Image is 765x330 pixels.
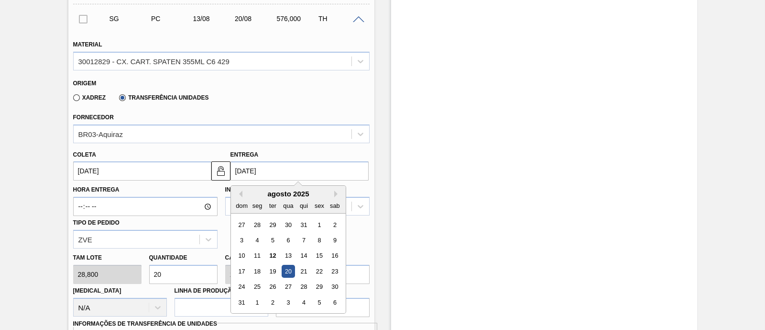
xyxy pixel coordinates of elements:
[313,234,326,247] div: Choose sexta-feira, 8 de agosto de 2025
[73,114,114,121] label: Fornecedor
[297,218,310,231] div: Choose quinta-feira, 31 de julho de 2025
[107,15,153,23] div: Sugestão Criada
[328,250,341,262] div: Choose sábado, 16 de agosto de 2025
[78,57,229,65] div: 30012829 - CX. CART. SPATEN 355ML C6 429
[78,130,123,138] div: BR03-Aquiraz
[230,151,259,158] label: Entrega
[328,265,341,278] div: Choose sábado, 23 de agosto de 2025
[282,265,295,278] div: Choose quarta-feira, 20 de agosto de 2025
[297,265,310,278] div: Choose quinta-feira, 21 de agosto de 2025
[266,199,279,212] div: ter
[73,161,211,181] input: dd/mm/yyyy
[73,219,120,226] label: Tipo de pedido
[297,199,310,212] div: qui
[328,218,341,231] div: Choose sábado, 2 de agosto de 2025
[297,281,310,294] div: Choose quinta-feira, 28 de agosto de 2025
[73,41,102,48] label: Material
[266,296,279,309] div: Choose terça-feira, 2 de setembro de 2025
[266,281,279,294] div: Choose terça-feira, 26 de agosto de 2025
[149,254,187,261] label: Quantidade
[251,218,263,231] div: Choose segunda-feira, 28 de julho de 2025
[313,296,326,309] div: Choose sexta-feira, 5 de setembro de 2025
[225,186,256,193] label: Incoterm
[251,281,263,294] div: Choose segunda-feira, 25 de agosto de 2025
[236,191,242,197] button: Previous Month
[313,250,326,262] div: Choose sexta-feira, 15 de agosto de 2025
[73,94,106,101] label: Xadrez
[73,320,218,327] label: Informações de Transferência de Unidades
[282,250,295,262] div: Choose quarta-feira, 13 de agosto de 2025
[235,250,248,262] div: Choose domingo, 10 de agosto de 2025
[251,296,263,309] div: Choose segunda-feira, 1 de setembro de 2025
[235,296,248,309] div: Choose domingo, 31 de agosto de 2025
[73,287,121,294] label: [MEDICAL_DATA]
[266,218,279,231] div: Choose terça-feira, 29 de julho de 2025
[297,296,310,309] div: Choose quinta-feira, 4 de setembro de 2025
[334,191,341,197] button: Next Month
[328,281,341,294] div: Choose sábado, 30 de agosto de 2025
[316,15,362,23] div: TH
[235,199,248,212] div: dom
[297,234,310,247] div: Choose quinta-feira, 7 de agosto de 2025
[232,15,278,23] div: 20/08/2025
[215,165,227,177] img: unlocked
[73,251,142,265] label: Tam lote
[266,234,279,247] div: Choose terça-feira, 5 de agosto de 2025
[251,234,263,247] div: Choose segunda-feira, 4 de agosto de 2025
[231,190,346,198] div: agosto 2025
[149,15,195,23] div: Pedido de Compra
[313,281,326,294] div: Choose sexta-feira, 29 de agosto de 2025
[119,94,208,101] label: Transferência Unidades
[73,80,97,87] label: Origem
[251,265,263,278] div: Choose segunda-feira, 18 de agosto de 2025
[328,199,341,212] div: sab
[234,217,342,310] div: month 2025-08
[251,199,263,212] div: seg
[297,250,310,262] div: Choose quinta-feira, 14 de agosto de 2025
[266,265,279,278] div: Choose terça-feira, 19 de agosto de 2025
[282,296,295,309] div: Choose quarta-feira, 3 de setembro de 2025
[282,199,295,212] div: qua
[328,296,341,309] div: Choose sábado, 6 de setembro de 2025
[73,151,96,158] label: Coleta
[235,218,248,231] div: Choose domingo, 27 de julho de 2025
[313,218,326,231] div: Choose sexta-feira, 1 de agosto de 2025
[282,218,295,231] div: Choose quarta-feira, 30 de julho de 2025
[282,281,295,294] div: Choose quarta-feira, 27 de agosto de 2025
[313,199,326,212] div: sex
[175,287,237,294] label: Linha de Produção
[235,265,248,278] div: Choose domingo, 17 de agosto de 2025
[235,234,248,247] div: Choose domingo, 3 de agosto de 2025
[211,161,230,181] button: unlocked
[274,15,320,23] div: 576,000
[266,250,279,262] div: Choose terça-feira, 12 de agosto de 2025
[235,281,248,294] div: Choose domingo, 24 de agosto de 2025
[251,250,263,262] div: Choose segunda-feira, 11 de agosto de 2025
[73,183,218,197] label: Hora Entrega
[230,161,369,181] input: dd/mm/yyyy
[313,265,326,278] div: Choose sexta-feira, 22 de agosto de 2025
[78,235,92,243] div: ZVE
[282,234,295,247] div: Choose quarta-feira, 6 de agosto de 2025
[328,234,341,247] div: Choose sábado, 9 de agosto de 2025
[225,254,250,261] label: Carros
[191,15,237,23] div: 13/08/2025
